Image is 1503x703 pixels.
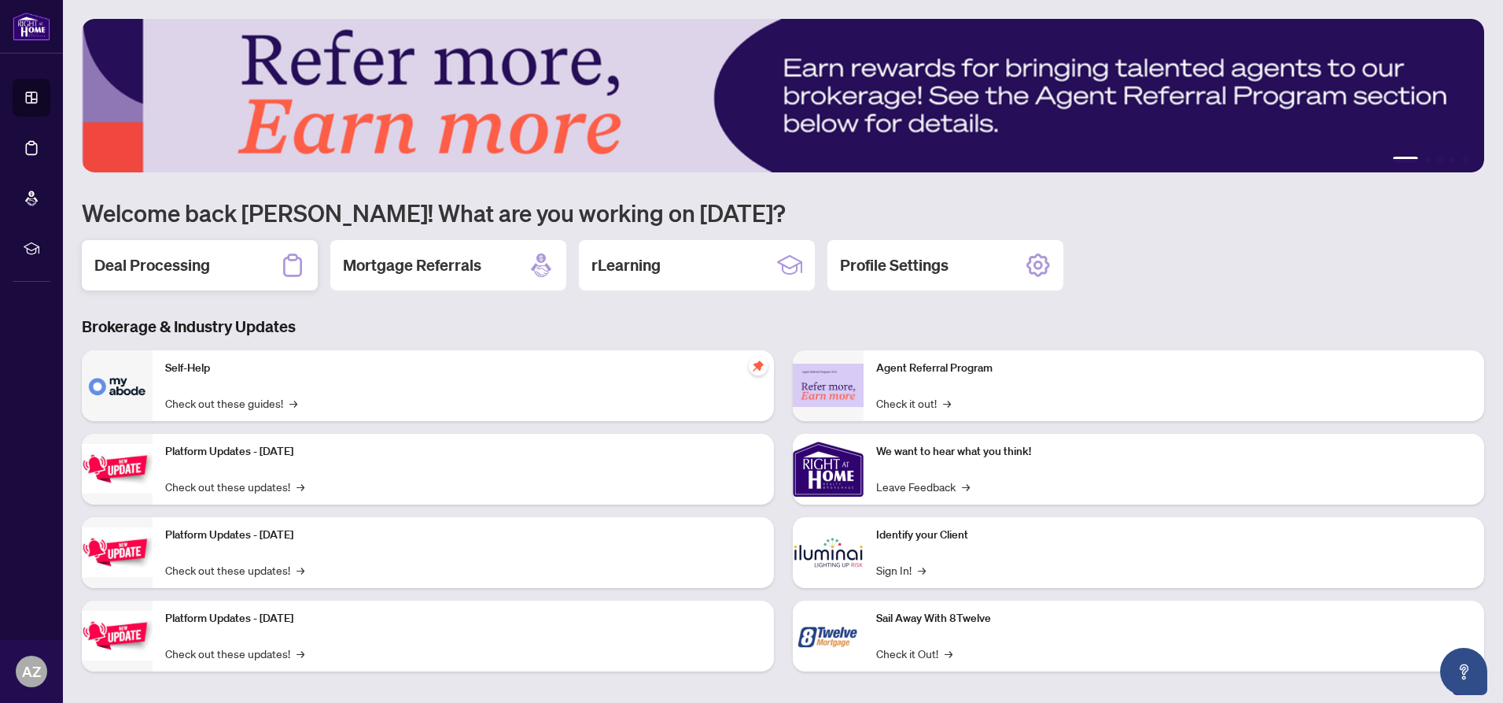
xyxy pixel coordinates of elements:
h2: Mortgage Referrals [343,254,481,276]
a: Check it Out!→ [876,645,952,662]
p: Self-Help [165,360,761,377]
img: Platform Updates - July 21, 2025 [82,444,153,494]
img: Identify your Client [793,517,864,588]
p: We want to hear what you think! [876,443,1472,461]
a: Check out these updates!→ [165,645,304,662]
p: Platform Updates - [DATE] [165,443,761,461]
button: 1 [1393,157,1418,163]
img: Sail Away With 8Twelve [793,601,864,672]
button: 3 [1437,157,1443,163]
img: Slide 0 [82,19,1484,172]
span: AZ [22,660,41,683]
p: Platform Updates - [DATE] [165,527,761,544]
img: Platform Updates - June 23, 2025 [82,611,153,660]
p: Identify your Client [876,527,1472,544]
p: Sail Away With 8Twelve [876,610,1472,627]
p: Platform Updates - [DATE] [165,610,761,627]
a: Check out these guides!→ [165,394,297,412]
button: Open asap [1440,648,1487,695]
h2: Profile Settings [840,254,949,276]
button: 2 [1424,157,1431,163]
span: → [297,478,304,495]
a: Check out these updates!→ [165,561,304,579]
span: → [943,394,951,412]
p: Agent Referral Program [876,360,1472,377]
h3: Brokerage & Industry Updates [82,316,1484,338]
span: → [289,394,297,412]
span: → [945,645,952,662]
h1: Welcome back [PERSON_NAME]! What are you working on [DATE]? [82,198,1484,228]
a: Sign In!→ [876,561,926,579]
button: 4 [1450,157,1456,163]
a: Check it out!→ [876,394,951,412]
img: Self-Help [82,350,153,421]
h2: Deal Processing [94,254,210,276]
a: Leave Feedback→ [876,478,970,495]
img: logo [13,12,50,41]
button: 5 [1462,157,1468,163]
span: → [962,478,970,495]
span: → [297,561,304,579]
span: → [918,561,926,579]
span: → [297,645,304,662]
img: We want to hear what you think! [793,434,864,505]
img: Platform Updates - July 8, 2025 [82,527,153,577]
span: pushpin [749,357,768,376]
img: Agent Referral Program [793,364,864,407]
h2: rLearning [591,254,661,276]
a: Check out these updates!→ [165,478,304,495]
